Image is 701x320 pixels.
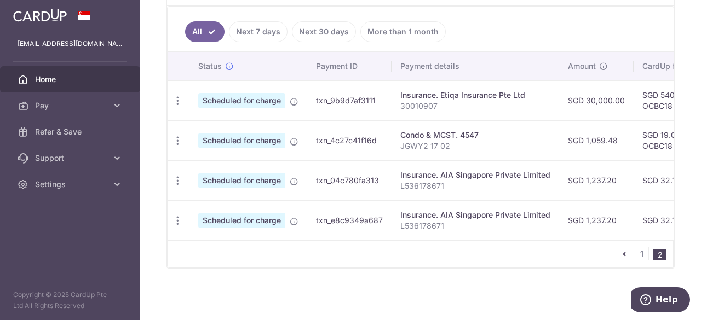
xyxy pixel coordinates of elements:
p: L536178671 [400,220,550,231]
li: 2 [653,249,666,260]
p: 30010907 [400,101,550,112]
span: Support [35,153,107,164]
span: Amount [568,61,596,72]
th: Payment ID [307,52,392,80]
td: SGD 30,000.00 [559,80,634,120]
td: txn_4c27c41f16d [307,120,392,160]
td: SGD 1,237.20 [559,160,634,200]
nav: pager [618,241,673,267]
div: Condo & MCST. 4547 [400,130,550,141]
a: Next 30 days [292,21,356,42]
span: Refer & Save [35,126,107,137]
span: Status [198,61,222,72]
span: Scheduled for charge [198,213,285,228]
iframe: Opens a widget where you can find more information [631,287,690,315]
span: Settings [35,179,107,190]
span: Pay [35,100,107,111]
img: CardUp [13,9,67,22]
th: Payment details [392,52,559,80]
span: Scheduled for charge [198,173,285,188]
div: Insurance. AIA Singapore Private Limited [400,170,550,181]
td: txn_9b9d7af3111 [307,80,392,120]
a: All [185,21,225,42]
td: SGD 1,059.48 [559,120,634,160]
td: txn_04c780fa313 [307,160,392,200]
td: SGD 1,237.20 [559,200,634,240]
a: 1 [635,247,648,260]
a: Next 7 days [229,21,288,42]
div: Insurance. Etiqa Insurance Pte Ltd [400,90,550,101]
span: Home [35,74,107,85]
p: [EMAIL_ADDRESS][DOMAIN_NAME] [18,38,123,49]
div: Insurance. AIA Singapore Private Limited [400,210,550,220]
td: txn_e8c9349a687 [307,200,392,240]
span: CardUp fee [642,61,684,72]
span: Scheduled for charge [198,133,285,148]
p: L536178671 [400,181,550,191]
a: More than 1 month [360,21,446,42]
p: JGWY2 17 02 [400,141,550,152]
span: Scheduled for charge [198,93,285,108]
